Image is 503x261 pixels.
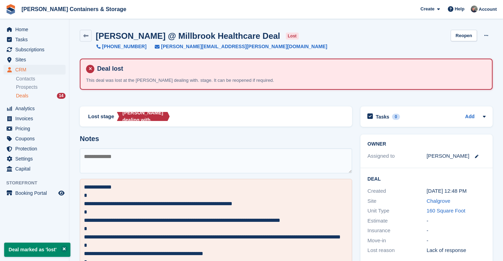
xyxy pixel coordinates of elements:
[15,25,57,34] span: Home
[161,43,327,50] span: [PERSON_NAME][EMAIL_ADDRESS][PERSON_NAME][DOMAIN_NAME]
[427,152,469,160] div: [PERSON_NAME]
[451,30,477,41] a: Reopen
[3,154,66,164] a: menu
[367,207,426,215] div: Unit Type
[427,227,486,235] div: -
[465,113,475,121] a: Add
[392,114,400,120] div: 0
[96,31,280,41] h2: [PERSON_NAME] @ Millbrook Healthcare Deal
[15,55,57,64] span: Sites
[367,175,486,182] h2: Deal
[16,84,37,90] span: Prospects
[15,154,57,164] span: Settings
[3,25,66,34] a: menu
[3,45,66,54] a: menu
[367,197,426,205] div: Site
[88,113,99,121] span: Lost
[471,6,478,12] img: Adam Greenhalgh
[15,124,57,133] span: Pricing
[3,104,66,113] a: menu
[6,180,69,186] span: Storefront
[15,104,57,113] span: Analytics
[367,237,426,245] div: Move-in
[367,227,426,235] div: Insurance
[94,65,486,73] h4: Deal lost
[3,55,66,64] a: menu
[102,43,146,50] span: [PHONE_NUMBER]
[367,217,426,225] div: Estimate
[146,43,327,50] a: [PERSON_NAME][EMAIL_ADDRESS][PERSON_NAME][DOMAIN_NAME]
[16,93,28,99] span: Deals
[3,124,66,133] a: menu
[3,65,66,75] a: menu
[427,217,486,225] div: -
[3,114,66,123] a: menu
[455,6,464,12] span: Help
[15,164,57,174] span: Capital
[3,188,66,198] a: menu
[96,43,146,50] a: [PHONE_NUMBER]
[15,134,57,143] span: Coupons
[3,164,66,174] a: menu
[3,134,66,143] a: menu
[101,113,114,121] span: stage
[15,144,57,154] span: Protection
[427,187,486,195] div: [DATE] 12:48 PM
[367,152,426,160] div: Assigned to
[16,92,66,99] a: Deals 14
[15,188,57,198] span: Booking Portal
[367,246,426,254] div: Lost reason
[15,65,57,75] span: CRM
[19,3,129,15] a: [PERSON_NAME] Containers & Storage
[286,33,299,40] span: lost
[6,4,16,15] img: stora-icon-8386f47178a22dfd0bd8f6a31ec36ba5ce8667c1dd55bd0f319d3a0aa187defe.svg
[16,76,66,82] a: Contacts
[376,114,389,120] h2: Tasks
[15,35,57,44] span: Tasks
[57,189,66,197] a: Preview store
[3,144,66,154] a: menu
[57,93,66,99] div: 14
[86,77,329,84] p: This deal was lost at the [PERSON_NAME] dealing with. stage. It can be reopened if required.
[4,243,70,257] p: Deal marked as 'lost'
[15,114,57,123] span: Invoices
[479,6,497,13] span: Account
[80,135,352,143] h2: Notes
[367,141,486,147] h2: Owner
[427,237,486,245] div: -
[122,109,170,124] div: [PERSON_NAME] dealing with.
[427,246,486,254] div: Lack of response
[427,208,466,214] a: 160 Square Foot
[420,6,434,12] span: Create
[16,84,66,91] a: Prospects
[3,35,66,44] a: menu
[367,187,426,195] div: Created
[427,198,450,204] a: Chalgrove
[15,45,57,54] span: Subscriptions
